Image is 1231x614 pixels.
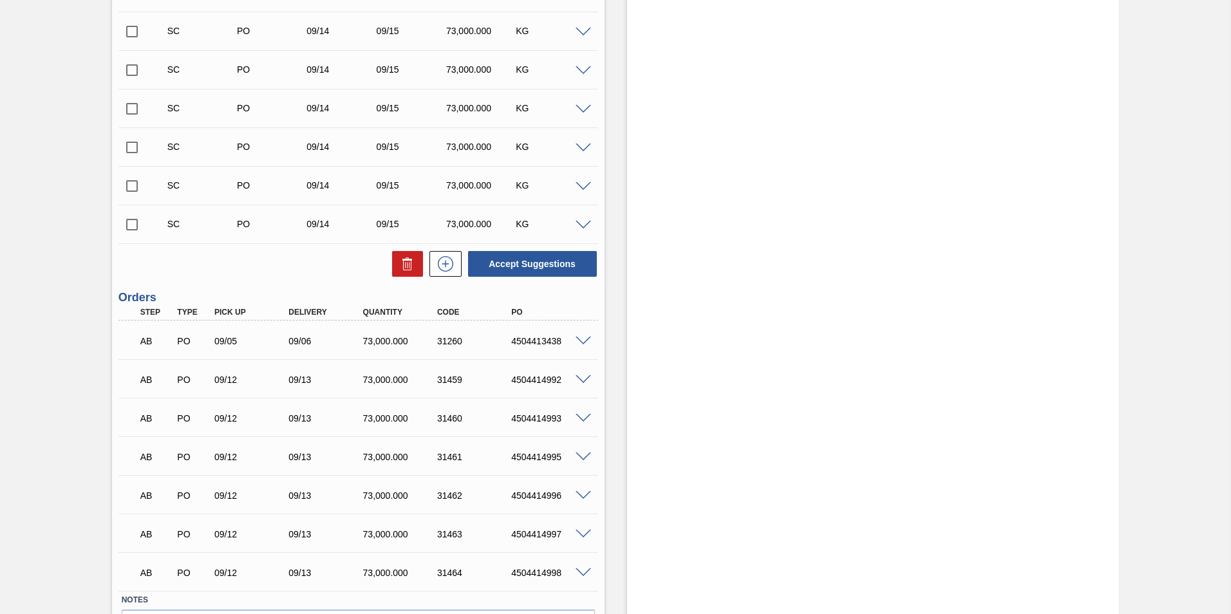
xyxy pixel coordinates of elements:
[174,375,212,385] div: Purchase order
[140,529,173,539] p: AB
[360,336,443,346] div: 73,000.000
[360,568,443,578] div: 73,000.000
[137,443,176,471] div: Awaiting Billing
[512,142,590,152] div: KG
[285,490,368,501] div: 09/13/2025
[443,180,521,191] div: 73,000.000
[164,103,242,113] div: Suggestion Created
[462,250,598,278] div: Accept Suggestions
[211,308,294,317] div: Pick up
[211,452,294,462] div: 09/12/2025
[303,142,381,152] div: 09/14/2025
[174,308,212,317] div: Type
[512,64,590,75] div: KG
[373,103,451,113] div: 09/15/2025
[360,308,443,317] div: Quantity
[137,520,176,548] div: Awaiting Billing
[285,568,368,578] div: 09/13/2025
[137,366,176,394] div: Awaiting Billing
[373,180,451,191] div: 09/15/2025
[360,490,443,501] div: 73,000.000
[140,490,173,501] p: AB
[211,413,294,423] div: 09/12/2025
[443,64,521,75] div: 73,000.000
[137,327,176,355] div: Awaiting Billing
[434,375,517,385] div: 31459
[285,413,368,423] div: 09/13/2025
[140,336,173,346] p: AB
[373,64,451,75] div: 09/15/2025
[234,64,312,75] div: Purchase order
[137,308,176,317] div: Step
[468,251,597,277] button: Accept Suggestions
[423,251,462,277] div: New suggestion
[303,180,381,191] div: 09/14/2025
[211,375,294,385] div: 09/12/2025
[303,219,381,229] div: 09/14/2025
[285,336,368,346] div: 09/06/2025
[234,180,312,191] div: Purchase order
[443,219,521,229] div: 73,000.000
[234,26,312,36] div: Purchase order
[211,529,294,539] div: 09/12/2025
[508,375,591,385] div: 4504414992
[508,490,591,501] div: 4504414996
[443,103,521,113] div: 73,000.000
[174,336,212,346] div: Purchase order
[512,180,590,191] div: KG
[137,404,176,433] div: Awaiting Billing
[285,529,368,539] div: 09/13/2025
[434,568,517,578] div: 31464
[174,529,212,539] div: Purchase order
[211,336,294,346] div: 09/05/2025
[360,529,443,539] div: 73,000.000
[234,103,312,113] div: Purchase order
[164,219,242,229] div: Suggestion Created
[174,452,212,462] div: Purchase order
[373,142,451,152] div: 09/15/2025
[508,529,591,539] div: 4504414997
[174,490,212,501] div: Purchase order
[303,26,381,36] div: 09/14/2025
[234,142,312,152] div: Purchase order
[512,26,590,36] div: KG
[512,219,590,229] div: KG
[137,481,176,510] div: Awaiting Billing
[234,219,312,229] div: Purchase order
[508,308,591,317] div: PO
[443,26,521,36] div: 73,000.000
[303,64,381,75] div: 09/14/2025
[164,64,242,75] div: Suggestion Created
[164,142,242,152] div: Suggestion Created
[434,490,517,501] div: 31462
[118,291,598,304] h3: Orders
[285,308,368,317] div: Delivery
[360,375,443,385] div: 73,000.000
[360,413,443,423] div: 73,000.000
[434,308,517,317] div: Code
[174,568,212,578] div: Purchase order
[512,103,590,113] div: KG
[508,452,591,462] div: 4504414995
[140,568,173,578] p: AB
[360,452,443,462] div: 73,000.000
[211,490,294,501] div: 09/12/2025
[373,26,451,36] div: 09/15/2025
[140,413,173,423] p: AB
[140,452,173,462] p: AB
[434,413,517,423] div: 31460
[434,452,517,462] div: 31461
[303,103,381,113] div: 09/14/2025
[122,591,595,609] label: Notes
[508,568,591,578] div: 4504414998
[386,251,423,277] div: Delete Suggestions
[174,413,212,423] div: Purchase order
[164,180,242,191] div: Suggestion Created
[140,375,173,385] p: AB
[443,142,521,152] div: 73,000.000
[164,26,242,36] div: Suggestion Created
[434,336,517,346] div: 31260
[508,336,591,346] div: 4504413438
[285,452,368,462] div: 09/13/2025
[285,375,368,385] div: 09/13/2025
